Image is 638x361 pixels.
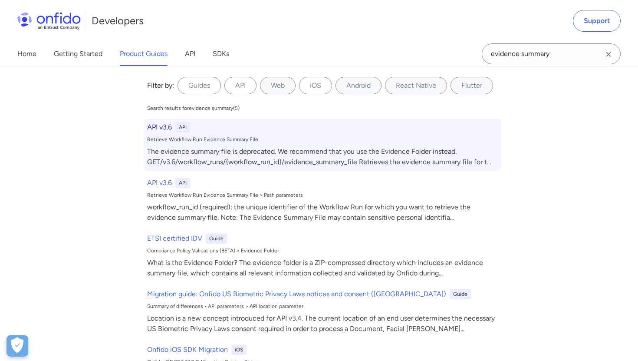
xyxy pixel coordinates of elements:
[451,77,493,94] label: Flutter
[92,14,144,28] h1: Developers
[147,178,172,188] h6: API v3.6
[17,12,81,30] img: Onfido Logo
[7,335,28,357] button: Open Preferences
[573,10,621,32] a: Support
[147,289,446,299] h6: Migration guide: Onfido US Biometric Privacy Laws notices and consent ([GEOGRAPHIC_DATA])
[17,42,36,66] a: Home
[147,146,498,167] div: The evidence summary file is deprecated. We recommend that you use the Evidence Folder instead. G...
[299,77,332,94] label: iOS
[147,202,498,223] div: workflow_run_id (required): the unique identifier of the Workflow Run for which you want to retri...
[385,77,447,94] label: React Native
[175,178,190,188] div: API
[603,49,614,60] svg: Clear search field button
[144,230,501,282] a: ETSI certified IDVGuideCompliance Policy Validations (BETA) > Evidence FolderWhat is the Evidence...
[224,77,257,94] label: API
[178,77,221,94] label: Guides
[147,122,172,132] h6: API v3.6
[54,42,102,66] a: Getting Started
[144,285,501,338] a: Migration guide: Onfido US Biometric Privacy Laws notices and consent ([GEOGRAPHIC_DATA])GuideSum...
[147,233,202,244] h6: ETSI certified IDV
[482,43,621,64] input: Onfido search input field
[147,344,228,355] h6: Onfido iOS SDK Migration
[147,313,498,334] div: Location is a new concept introduced for API v3.4. The current location of an end user determines...
[7,335,28,357] div: Cookie Preferences
[120,42,168,66] a: Product Guides
[175,122,190,132] div: API
[144,174,501,226] a: API v3.6APIRetrieve Workflow Run Evidence Summary File > Path parametersworkflow_run_id (required...
[147,247,498,254] div: Compliance Policy Validations (BETA) > Evidence Folder
[147,258,498,278] div: What is the Evidence Folder? The evidence folder is a ZIP-compressed directory which includes an ...
[213,42,229,66] a: SDKs
[450,289,471,299] div: Guide
[147,192,498,199] div: Retrieve Workflow Run Evidence Summary File > Path parameters
[147,303,498,310] div: Summary of differences - API parameters > API location parameter
[185,42,195,66] a: API
[144,119,501,171] a: API v3.6APIRetrieve Workflow Run Evidence Summary FileThe evidence summary file is deprecated. We...
[231,344,247,355] div: iOS
[147,105,240,112] div: Search results for evidence summary ( 5 )
[147,80,174,91] div: Filter by:
[147,136,498,143] div: Retrieve Workflow Run Evidence Summary File
[206,233,227,244] div: Guide
[260,77,296,94] label: Web
[335,77,381,94] label: Android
